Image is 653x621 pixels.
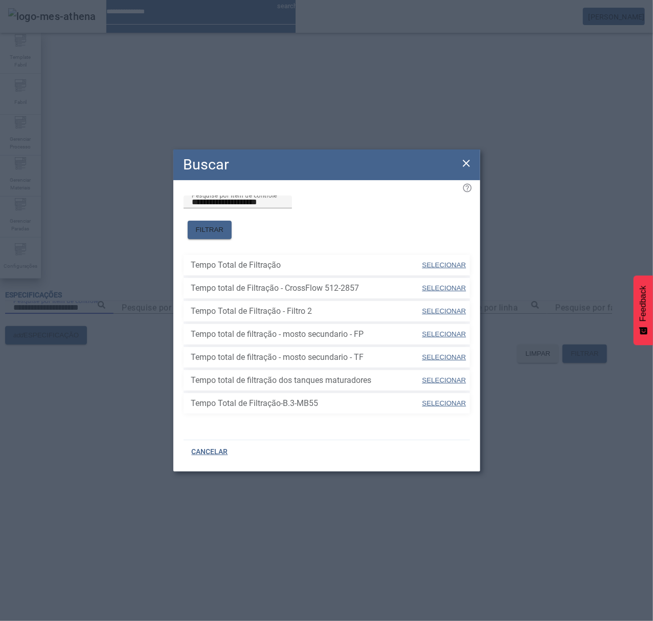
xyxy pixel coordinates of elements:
button: SELECIONAR [421,371,467,390]
span: Tempo Total de Filtração [191,259,421,271]
span: SELECIONAR [422,376,466,384]
mat-label: Pesquise por item de controle [192,191,277,199]
button: SELECIONAR [421,256,467,274]
span: SELECIONAR [422,261,466,269]
h2: Buscar [184,154,230,176]
button: SELECIONAR [421,348,467,367]
span: Feedback [639,286,648,322]
button: CANCELAR [184,443,236,461]
span: SELECIONAR [422,330,466,338]
span: CANCELAR [192,447,228,457]
span: SELECIONAR [422,353,466,361]
button: FILTRAR [188,221,232,239]
button: SELECIONAR [421,394,467,413]
button: SELECIONAR [421,302,467,320]
span: SELECIONAR [422,284,466,292]
span: Tempo total de filtração dos tanques maturadores [191,374,421,387]
span: Tempo total de Filtração - CrossFlow 512-2857 [191,282,421,294]
span: FILTRAR [196,225,224,235]
span: Tempo total de filtração - mosto secundario - TF [191,351,421,363]
button: SELECIONAR [421,325,467,344]
span: SELECIONAR [422,307,466,315]
span: SELECIONAR [422,399,466,407]
span: Tempo total de filtração - mosto secundario - FP [191,328,421,340]
span: Tempo Total de Filtração-B.3-MB55 [191,397,421,410]
button: Feedback - Mostrar pesquisa [634,275,653,345]
button: SELECIONAR [421,279,467,297]
span: Tempo Total de Filtração - Filtro 2 [191,305,421,317]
